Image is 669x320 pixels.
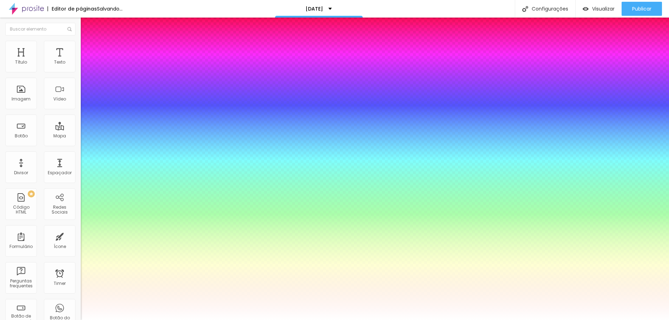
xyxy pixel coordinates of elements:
[46,205,73,215] div: Redes Sociais
[9,244,33,249] div: Formulário
[53,133,66,138] div: Mapa
[306,6,323,11] p: [DATE]
[7,205,35,215] div: Código HTML
[53,97,66,102] div: Vídeo
[522,6,528,12] img: Icone
[632,6,651,12] span: Publicar
[15,133,28,138] div: Botão
[54,281,66,286] div: Timer
[5,23,76,35] input: Buscar elemento
[622,2,662,16] button: Publicar
[12,97,31,102] div: Imagem
[14,170,28,175] div: Divisor
[47,6,97,11] div: Editor de páginas
[583,6,589,12] img: view-1.svg
[7,279,35,289] div: Perguntas frequentes
[54,244,66,249] div: Ícone
[576,2,622,16] button: Visualizar
[67,27,72,31] img: Icone
[97,6,123,11] div: Salvando...
[592,6,615,12] span: Visualizar
[48,170,72,175] div: Espaçador
[15,60,27,65] div: Título
[54,60,65,65] div: Texto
